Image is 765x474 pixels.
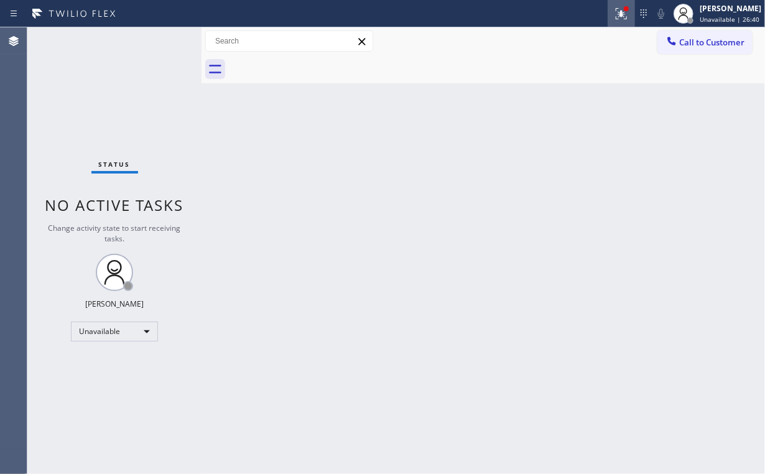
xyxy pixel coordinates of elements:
div: [PERSON_NAME] [700,3,761,14]
span: Status [99,160,131,169]
span: Call to Customer [679,37,744,48]
div: Unavailable [71,322,158,342]
input: Search [206,31,373,51]
span: No active tasks [45,195,184,215]
button: Mute [652,5,670,22]
span: Change activity state to start receiving tasks. [49,223,181,244]
span: Unavailable | 26:40 [700,15,759,24]
button: Call to Customer [657,30,753,54]
div: [PERSON_NAME] [85,299,144,309]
